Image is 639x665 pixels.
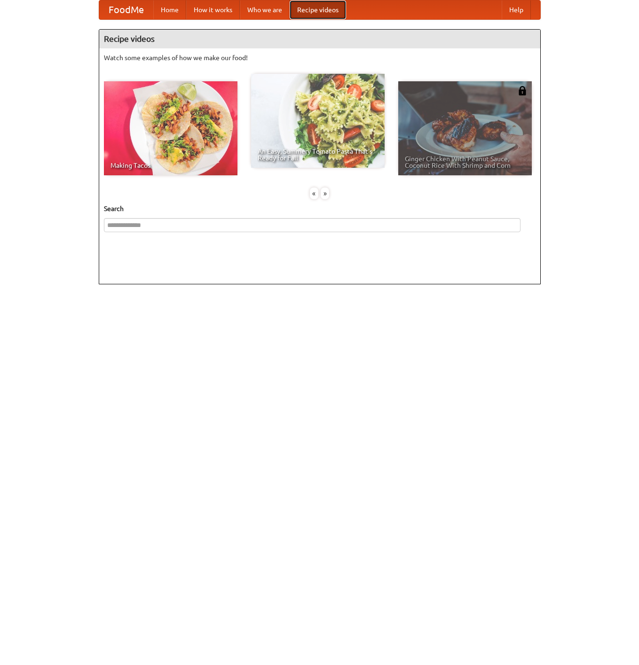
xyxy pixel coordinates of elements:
h5: Search [104,204,536,213]
span: Making Tacos [110,162,231,169]
a: FoodMe [99,0,153,19]
a: An Easy, Summery Tomato Pasta That's Ready for Fall [251,74,385,168]
a: Making Tacos [104,81,237,175]
h4: Recipe videos [99,30,540,48]
a: Home [153,0,186,19]
a: Recipe videos [290,0,346,19]
img: 483408.png [518,86,527,95]
div: « [310,188,318,199]
div: » [321,188,329,199]
a: Help [502,0,531,19]
a: Who we are [240,0,290,19]
a: How it works [186,0,240,19]
span: An Easy, Summery Tomato Pasta That's Ready for Fall [258,148,378,161]
p: Watch some examples of how we make our food! [104,53,536,63]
